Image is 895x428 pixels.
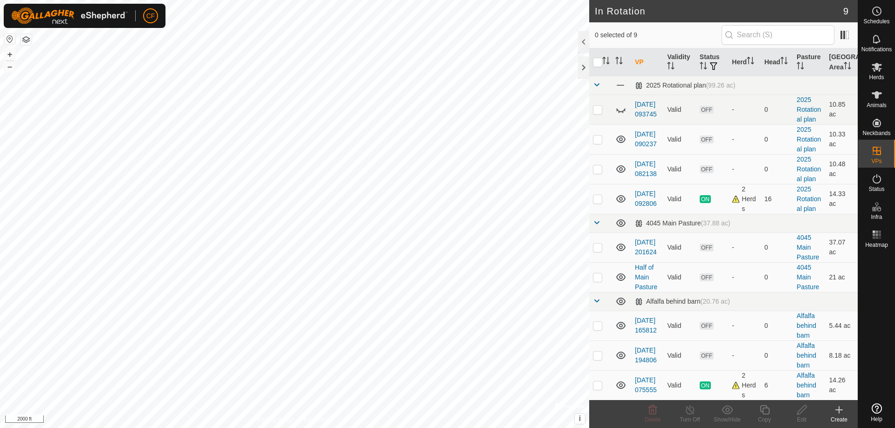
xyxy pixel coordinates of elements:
[826,124,858,154] td: 10.33 ac
[728,48,760,76] th: Herd
[700,352,714,360] span: OFF
[595,6,843,17] h2: In Rotation
[663,124,695,154] td: Valid
[602,58,610,66] p-sorticon: Activate to sort
[732,105,757,115] div: -
[797,126,821,153] a: 2025 Rotational plan
[732,184,757,214] div: 2 Herds
[761,340,793,370] td: 0
[868,186,884,192] span: Status
[797,96,821,123] a: 2025 Rotational plan
[635,101,657,118] a: [DATE] 093745
[635,238,657,256] a: [DATE] 201624
[258,416,293,424] a: Privacy Policy
[595,30,722,40] span: 0 selected of 9
[700,136,714,143] span: OFF
[732,351,757,360] div: -
[761,95,793,124] td: 0
[21,34,32,45] button: Map Layers
[635,160,657,177] a: [DATE] 082138
[645,416,661,423] span: Delete
[663,370,695,400] td: Valid
[761,311,793,340] td: 0
[4,49,15,60] button: +
[663,154,695,184] td: Valid
[732,135,757,144] div: -
[635,317,657,334] a: [DATE] 165812
[663,262,695,292] td: Valid
[797,234,819,261] a: 4045 Main Pasture
[700,165,714,173] span: OFF
[863,19,889,24] span: Schedules
[865,242,888,248] span: Heatmap
[635,346,657,364] a: [DATE] 194806
[631,48,663,76] th: VP
[761,232,793,262] td: 0
[820,415,858,424] div: Create
[761,184,793,214] td: 16
[575,414,585,424] button: i
[869,75,884,80] span: Herds
[844,63,851,71] p-sorticon: Activate to sort
[635,298,730,306] div: Alfalfa behind barn
[867,102,887,108] span: Animals
[826,154,858,184] td: 10.48 ac
[861,47,892,52] span: Notifications
[635,130,657,148] a: [DATE] 090237
[746,415,783,424] div: Copy
[797,185,821,212] a: 2025 Rotational plan
[700,106,714,114] span: OFF
[761,48,793,76] th: Head
[667,63,675,71] p-sorticon: Activate to sort
[663,340,695,370] td: Valid
[732,243,757,252] div: -
[871,158,881,164] span: VPs
[826,311,858,340] td: 5.44 ac
[663,232,695,262] td: Valid
[761,124,793,154] td: 0
[732,321,757,331] div: -
[826,184,858,214] td: 14.33 ac
[635,82,735,89] div: 2025 Rotational plan
[4,34,15,45] button: Reset Map
[797,156,821,183] a: 2025 Rotational plan
[826,370,858,400] td: 14.26 ac
[700,322,714,330] span: OFF
[797,372,816,399] a: Alfalfa behind barn
[635,219,730,227] div: 4045 Main Pasture
[700,273,714,281] span: OFF
[722,25,834,45] input: Search (S)
[826,340,858,370] td: 8.18 ac
[663,311,695,340] td: Valid
[761,154,793,184] td: 0
[700,381,711,389] span: ON
[700,63,707,71] p-sorticon: Activate to sort
[4,61,15,72] button: –
[780,58,788,66] p-sorticon: Activate to sort
[701,298,730,305] span: (20.76 ac)
[709,415,746,424] div: Show/Hide
[797,312,816,339] a: Alfalfa behind barn
[732,371,757,400] div: 2 Herds
[579,414,581,422] span: i
[700,195,711,203] span: ON
[783,415,820,424] div: Edit
[797,264,819,291] a: 4045 Main Pasture
[826,262,858,292] td: 21 ac
[826,95,858,124] td: 10.85 ac
[858,400,895,426] a: Help
[797,342,816,369] a: Alfalfa behind barn
[671,415,709,424] div: Turn Off
[635,376,657,394] a: [DATE] 075555
[826,232,858,262] td: 37.07 ac
[843,4,848,18] span: 9
[761,370,793,400] td: 6
[615,58,623,66] p-sorticon: Activate to sort
[747,58,754,66] p-sorticon: Activate to sort
[862,130,890,136] span: Neckbands
[871,214,882,220] span: Infra
[700,244,714,251] span: OFF
[146,11,155,21] span: CF
[793,48,825,76] th: Pasture
[696,48,728,76] th: Status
